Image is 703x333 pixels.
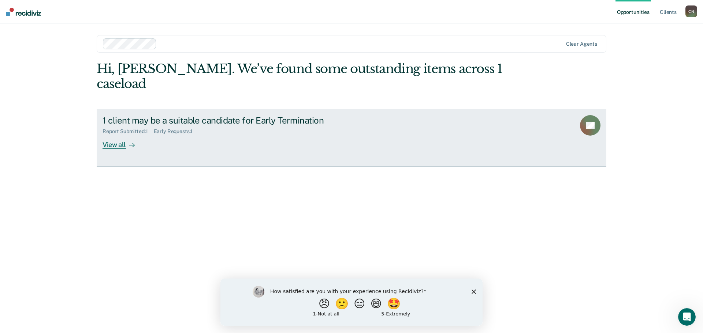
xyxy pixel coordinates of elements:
[678,308,696,326] iframe: Intercom live chat
[103,115,360,126] div: 1 client may be a suitable candidate for Early Termination
[97,109,606,167] a: 1 client may be a suitable candidate for Early TerminationReport Submitted:1Early Requests:1View all
[220,279,483,326] iframe: Survey by Kim from Recidiviz
[685,5,697,17] div: C N
[103,128,154,135] div: Report Submitted : 1
[97,61,505,91] div: Hi, [PERSON_NAME]. We’ve found some outstanding items across 1 caseload
[566,41,597,47] div: Clear agents
[154,128,199,135] div: Early Requests : 1
[103,135,144,149] div: View all
[6,8,41,16] img: Recidiviz
[685,5,697,17] button: CN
